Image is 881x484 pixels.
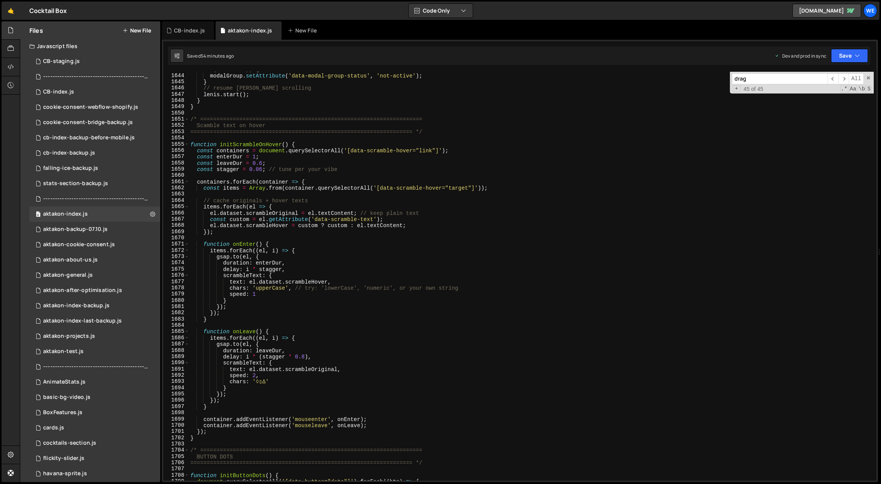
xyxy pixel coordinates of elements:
div: 12094/43364.js [29,207,160,222]
h2: Files [29,26,43,35]
div: 1690 [163,360,189,366]
div: 1695 [163,391,189,397]
a: We [863,4,877,18]
div: Saved [187,53,234,59]
div: 1703 [163,441,189,447]
div: 1691 [163,366,189,372]
span: ​ [838,73,849,84]
div: ----------------------------------------------------------------------------------------.js [43,363,148,370]
div: 1656 [163,147,189,153]
div: 12094/47944.js [29,100,160,115]
div: 12094/36679.js [29,466,160,481]
div: 1665 [163,203,189,210]
div: ----------------------------------------------------------------.js [43,195,148,202]
span: 45 of 45 [741,86,767,92]
div: aktakon-after-optimisation.js [43,287,122,294]
div: 1654 [163,135,189,141]
input: Search for [732,73,828,84]
div: 1705 [163,453,189,460]
div: 1706 [163,460,189,466]
div: 1657 [163,153,189,160]
div: 1680 [163,297,189,303]
div: 1694 [163,385,189,391]
div: 12094/46847.js [29,145,160,161]
div: 12094/30497.js [29,405,160,420]
div: 12094/46984.js [29,191,163,207]
div: havana-sprite.js [43,470,87,477]
div: 1645 [163,79,189,85]
span: CaseSensitive Search [849,85,857,93]
div: 1650 [163,110,189,116]
span: Toggle Replace mode [733,85,741,92]
div: 1698 [163,410,189,416]
div: 12094/44521.js [29,252,160,268]
div: 1670 [163,235,189,241]
div: 12094/48015.js [29,115,160,130]
div: 12094/46486.js [29,84,160,100]
div: 1707 [163,466,189,472]
div: 1669 [163,229,189,235]
div: aktakon-about-us.js [43,257,98,263]
div: 1659 [163,166,189,172]
div: 12094/45381.js [29,344,160,359]
div: 1652 [163,122,189,128]
div: 1677 [163,279,189,285]
div: 12094/45380.js [29,268,160,283]
button: Code Only [409,4,473,18]
button: Save [831,49,868,63]
div: 1649 [163,103,189,110]
div: 12094/47870.js [29,237,160,252]
div: AnimateStats.js [43,379,85,386]
div: 1668 [163,222,189,228]
div: cb-index-backup.js [43,150,95,156]
div: 1676 [163,272,189,278]
div: 1671 [163,241,189,247]
div: basic-bg-video.js [43,394,90,401]
div: 1646 [163,85,189,91]
div: 1663 [163,191,189,197]
div: 1692 [163,372,189,378]
div: 12094/34793.js [29,420,160,436]
div: aktakon-general.js [43,272,93,279]
div: 1679 [163,291,189,297]
div: --------------------------------------------------------------------------------.js [43,73,148,80]
div: 12094/47451.js [29,130,160,145]
div: 12094/44389.js [29,329,160,344]
div: 1689 [163,353,189,360]
div: 1687 [163,341,189,347]
div: cocktails-section.js [43,440,96,447]
div: 12094/30498.js [29,374,160,390]
div: 12094/47992.js [29,222,160,237]
div: 1708 [163,472,189,478]
span: Whole Word Search [858,85,866,93]
div: 54 minutes ago [201,53,234,59]
div: cookie-consent-webflow-shopify.js [43,104,138,111]
span: Alt-Enter [849,73,864,84]
a: [DOMAIN_NAME] [792,4,861,18]
div: 12094/47545.js [29,54,160,69]
div: 1701 [163,428,189,434]
div: 1648 [163,97,189,103]
div: 1673 [163,253,189,260]
div: Javascript files [20,39,160,54]
div: 1696 [163,397,189,403]
div: New File [288,27,320,34]
div: cards.js [43,424,64,431]
div: 12094/46985.js [29,359,163,374]
div: 1674 [163,260,189,266]
div: 12094/46147.js [29,283,160,298]
div: 1681 [163,303,189,310]
div: 1672 [163,247,189,253]
button: New File [122,27,151,34]
div: aktakon-test.js [43,348,84,355]
div: 12094/44999.js [29,313,160,329]
a: 🤙 [2,2,20,20]
div: 1653 [163,129,189,135]
div: cookie-consent-bridge-backup.js [43,119,133,126]
div: 1664 [163,197,189,203]
div: 1644 [163,73,189,79]
div: 1655 [163,141,189,147]
div: Dev and prod in sync [775,53,826,59]
div: 1702 [163,435,189,441]
div: aktakon-index-last-backup.js [43,318,122,324]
